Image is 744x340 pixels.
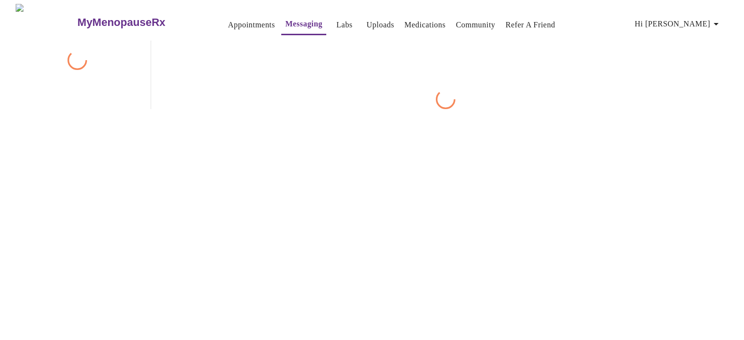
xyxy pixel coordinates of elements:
[452,15,499,35] button: Community
[76,5,204,40] a: MyMenopauseRx
[362,15,398,35] button: Uploads
[366,18,394,32] a: Uploads
[77,16,165,29] h3: MyMenopauseRx
[631,14,726,34] button: Hi [PERSON_NAME]
[506,18,556,32] a: Refer a Friend
[281,14,326,35] button: Messaging
[224,15,279,35] button: Appointments
[285,17,322,31] a: Messaging
[337,18,353,32] a: Labs
[329,15,360,35] button: Labs
[456,18,496,32] a: Community
[16,4,76,41] img: MyMenopauseRx Logo
[405,18,446,32] a: Medications
[635,17,722,31] span: Hi [PERSON_NAME]
[401,15,450,35] button: Medications
[502,15,560,35] button: Refer a Friend
[228,18,275,32] a: Appointments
